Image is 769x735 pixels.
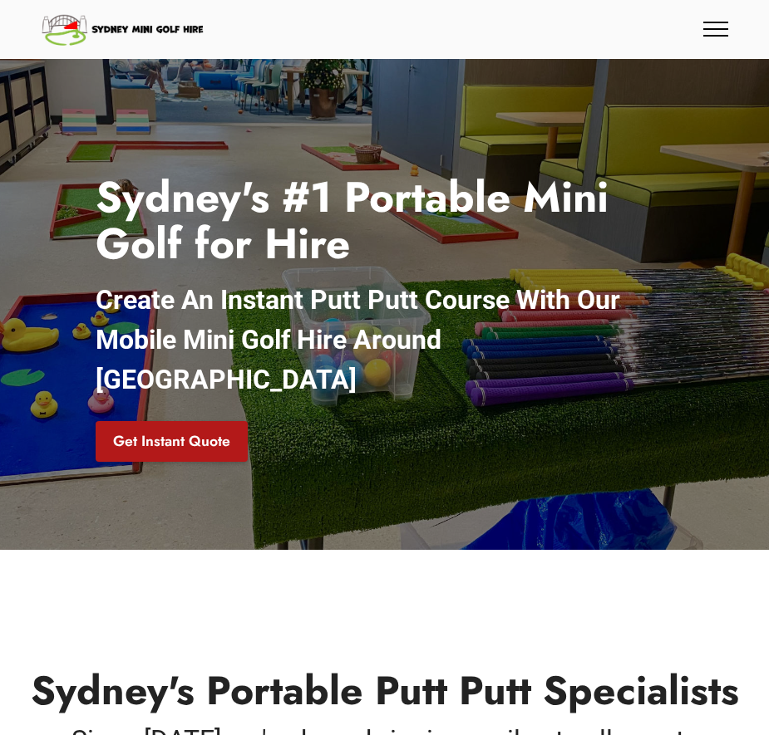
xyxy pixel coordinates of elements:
[703,21,729,37] button: Toggle navigation
[96,421,248,463] a: Get Instant Quote
[31,662,739,719] strong: Sydney's Portable Putt Putt Specialists
[96,166,609,274] strong: Sydney's #1 Portable Mini Golf for Hire
[40,9,207,49] img: Sydney Mini Golf Hire
[96,284,620,395] strong: Create An Instant Putt Putt Course With Our Mobile Mini Golf Hire Around [GEOGRAPHIC_DATA]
